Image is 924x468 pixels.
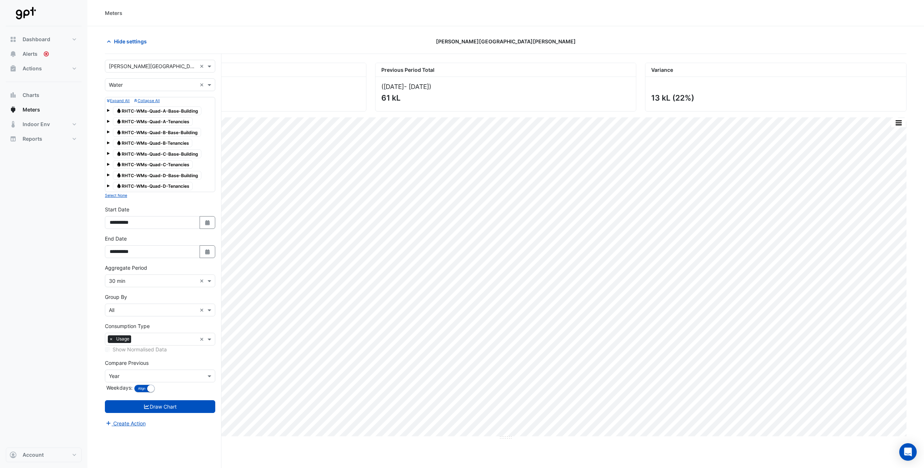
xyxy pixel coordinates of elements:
[200,306,206,314] span: Clear
[105,419,146,428] button: Create Action
[105,35,152,48] button: Hide settings
[105,193,127,198] small: Select None
[113,346,167,353] label: Show Normalised Data
[113,117,193,126] span: RHTC-WMs-Quad-A-Tenancies
[381,83,630,90] div: ([DATE] )
[113,139,192,148] span: RHTC-WMs-Quad-B-Tenancies
[645,63,906,77] div: Variance
[116,140,122,146] fa-icon: Water
[6,61,82,76] button: Actions
[114,38,147,45] span: Hide settings
[113,128,201,137] span: RHTC-WMs-Quad-B-Base-Building
[23,91,39,99] span: Charts
[105,63,366,77] div: Current Period Total
[116,108,122,113] fa-icon: Water
[651,93,899,102] div: 13 kL (22%)
[113,106,201,115] span: RHTC-WMs-Quad-A-Base-Building
[116,129,122,135] fa-icon: Water
[105,264,147,272] label: Aggregate Period
[108,335,114,343] span: ×
[105,235,127,242] label: End Date
[204,219,211,226] fa-icon: Select Date
[9,121,17,128] app-icon: Indoor Env
[23,121,50,128] span: Indoor Env
[116,151,122,156] fa-icon: Water
[116,119,122,124] fa-icon: Water
[105,192,127,199] button: Select None
[23,36,50,43] span: Dashboard
[381,93,629,102] div: 61 kL
[200,277,206,285] span: Clear
[9,91,17,99] app-icon: Charts
[899,443,917,461] div: Open Intercom Messenger
[105,293,127,301] label: Group By
[113,171,201,180] span: RHTC-WMs-Quad-D-Base-Building
[105,384,133,391] label: Weekdays:
[134,97,160,104] button: Collapse All
[43,51,50,57] div: Tooltip anchor
[105,359,149,367] label: Compare Previous
[105,346,215,353] div: Selected meters/streams do not support normalisation
[200,81,206,89] span: Clear
[134,98,160,103] small: Collapse All
[9,6,42,20] img: Company Logo
[9,106,17,113] app-icon: Meters
[9,135,17,143] app-icon: Reports
[6,448,82,462] button: Account
[105,322,150,330] label: Consumption Type
[6,32,82,47] button: Dashboard
[113,160,193,169] span: RHTC-WMs-Quad-C-Tenancies
[436,38,576,45] span: [PERSON_NAME][GEOGRAPHIC_DATA][PERSON_NAME]
[23,106,40,113] span: Meters
[116,172,122,178] fa-icon: Water
[6,47,82,61] button: Alerts
[111,93,359,102] div: 74 kL
[111,83,360,90] div: ([DATE] )
[23,135,42,143] span: Reports
[113,182,193,191] span: RHTC-WMs-Quad-D-Tenancies
[404,83,429,90] span: - [DATE]
[6,88,82,102] button: Charts
[6,117,82,132] button: Indoor Env
[9,50,17,58] app-icon: Alerts
[376,63,636,77] div: Previous Period Total
[6,102,82,117] button: Meters
[105,206,129,213] label: Start Date
[105,400,215,413] button: Draw Chart
[23,65,42,72] span: Actions
[891,118,906,127] button: More Options
[6,132,82,146] button: Reports
[200,335,206,343] span: Clear
[9,36,17,43] app-icon: Dashboard
[204,249,211,255] fa-icon: Select Date
[107,97,130,104] button: Expand All
[200,62,206,70] span: Clear
[23,451,44,459] span: Account
[23,50,38,58] span: Alerts
[113,149,201,158] span: RHTC-WMs-Quad-C-Base-Building
[9,65,17,72] app-icon: Actions
[107,98,130,103] small: Expand All
[114,335,131,343] span: Usage
[116,162,122,167] fa-icon: Water
[105,9,122,17] div: Meters
[116,183,122,189] fa-icon: Water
